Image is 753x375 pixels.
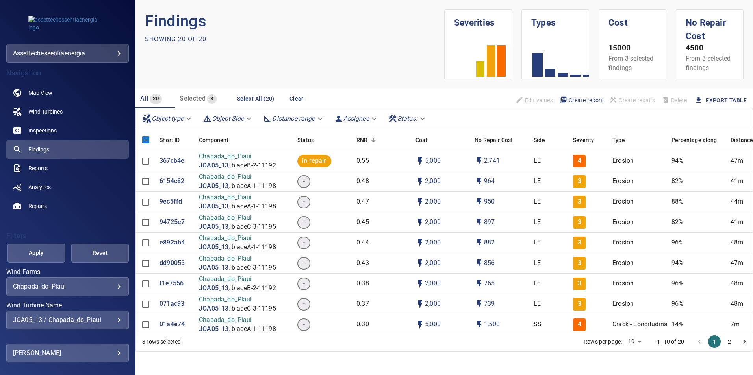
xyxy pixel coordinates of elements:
[145,9,444,33] p: Findings
[425,177,441,186] p: 2,000
[578,197,581,206] p: 3
[608,55,653,72] span: From 3 selected findings
[160,218,185,227] p: 94725e7
[573,129,594,151] div: Severity
[199,304,228,313] a: JOA05_13
[199,295,276,304] p: Chapada_do_Piaui
[578,320,581,329] p: 4
[297,156,331,165] span: in repair
[298,197,310,206] span: -
[199,182,228,191] p: JOA05_13
[475,300,484,309] svg: Auto impact
[484,156,500,165] p: 2,741
[298,320,310,329] span: -
[7,244,65,263] button: Apply
[475,177,484,186] svg: Auto impact
[731,300,743,309] p: 48m
[13,347,122,359] div: [PERSON_NAME]
[199,275,276,284] p: Chapada_do_Piaui
[686,42,734,54] p: 4500
[356,279,369,288] p: 0.38
[686,55,731,72] span: From 3 selected findings
[612,218,634,227] p: Erosion
[150,94,162,103] span: 20
[228,182,276,191] p: , bladeA-1-11198
[298,259,310,268] span: -
[199,284,228,293] a: JOA05_13
[671,218,683,227] p: 82%
[484,259,495,268] p: 856
[160,177,184,186] p: 6154c82
[534,238,541,247] p: LE
[475,238,484,248] svg: Auto impact
[415,320,425,329] svg: Auto cost
[160,300,184,309] p: 071ac93
[612,177,634,186] p: Erosion
[412,129,471,151] div: Cost
[6,311,129,329] div: Wind Turbine Name
[708,335,721,348] button: page 1
[625,336,644,347] div: 10
[534,320,542,329] p: SS
[199,243,228,252] p: JOA05_13
[534,259,541,268] p: LE
[534,129,545,151] div: Side
[199,325,228,334] a: JOA05_13
[160,156,184,165] p: 367cb4e
[6,44,129,63] div: assettechessentiaenergia
[531,10,579,29] h1: Types
[668,129,727,151] div: Percentage along
[356,218,369,227] p: 0.45
[671,156,683,165] p: 94%
[228,284,276,293] p: , bladeB-2-11192
[671,300,683,309] p: 96%
[534,177,541,186] p: LE
[397,115,417,122] em: Status :
[28,164,48,172] span: Reports
[298,218,310,227] span: -
[415,218,425,227] svg: Auto cost
[578,177,581,186] p: 3
[671,279,683,288] p: 96%
[199,152,276,161] p: Chapada_do_Piaui
[142,338,181,346] div: 3 rows selected
[28,127,57,134] span: Inspections
[160,320,185,329] a: 01a4e74
[199,254,276,263] p: Chapada_do_Piaui
[298,177,310,186] span: -
[160,129,180,151] div: Short ID
[6,197,129,215] a: repairs noActive
[356,259,369,268] p: 0.43
[415,197,425,207] svg: Auto cost
[415,177,425,186] svg: Auto cost
[180,95,206,102] span: Selected
[6,277,129,296] div: Wind Farms
[612,279,634,288] p: Erosion
[28,108,63,116] span: Wind Turbines
[569,129,608,151] div: Severity
[356,129,367,151] div: Repair Now Ratio: The ratio of the additional incurred cost of repair in 1 year and the cost of r...
[475,279,484,289] svg: Auto impact
[13,47,122,60] div: assettechessentiaenergia
[356,177,369,186] p: 0.48
[228,222,276,232] p: , bladeC-3-11195
[608,10,657,29] h1: Cost
[228,325,276,334] p: , bladeA-1-11198
[160,279,184,288] p: f1e7556
[484,320,500,329] p: 1,500
[71,244,129,263] button: Reset
[425,320,441,329] p: 5,000
[6,269,129,275] label: Wind Farms
[731,177,743,186] p: 41m
[415,156,425,166] svg: Auto cost
[671,259,683,268] p: 94%
[578,300,581,309] p: 3
[578,218,581,227] p: 3
[160,197,182,206] a: 9ec5ffd
[425,156,441,165] p: 5,000
[199,234,276,243] p: Chapada_do_Piaui
[425,197,441,206] p: 2,000
[578,156,581,165] p: 4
